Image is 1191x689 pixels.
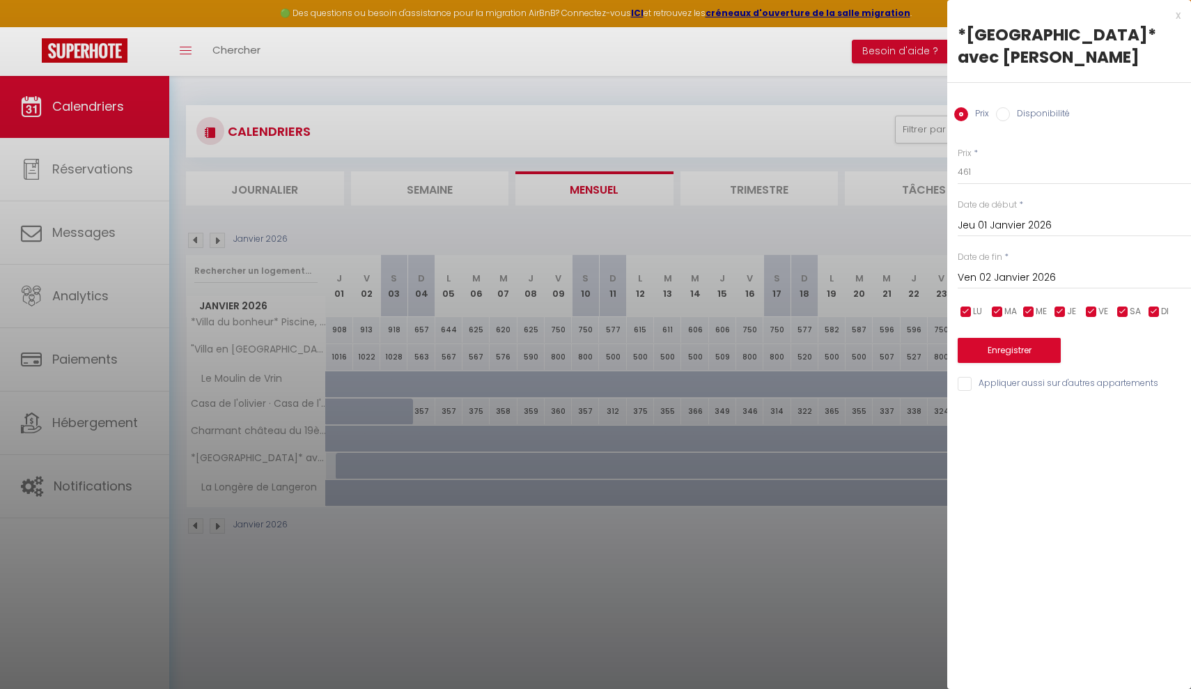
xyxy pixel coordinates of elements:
[973,305,982,318] span: LU
[1130,305,1141,318] span: SA
[958,24,1181,68] div: *[GEOGRAPHIC_DATA]* avec [PERSON_NAME]
[958,338,1061,363] button: Enregistrer
[1132,626,1181,679] iframe: Chat
[11,6,53,47] button: Ouvrir le widget de chat LiveChat
[958,199,1017,212] label: Date de début
[947,7,1181,24] div: x
[958,251,1002,264] label: Date de fin
[1010,107,1070,123] label: Disponibilité
[1161,305,1169,318] span: DI
[1036,305,1047,318] span: ME
[1004,305,1017,318] span: MA
[968,107,989,123] label: Prix
[958,147,972,160] label: Prix
[1098,305,1108,318] span: VE
[1067,305,1076,318] span: JE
